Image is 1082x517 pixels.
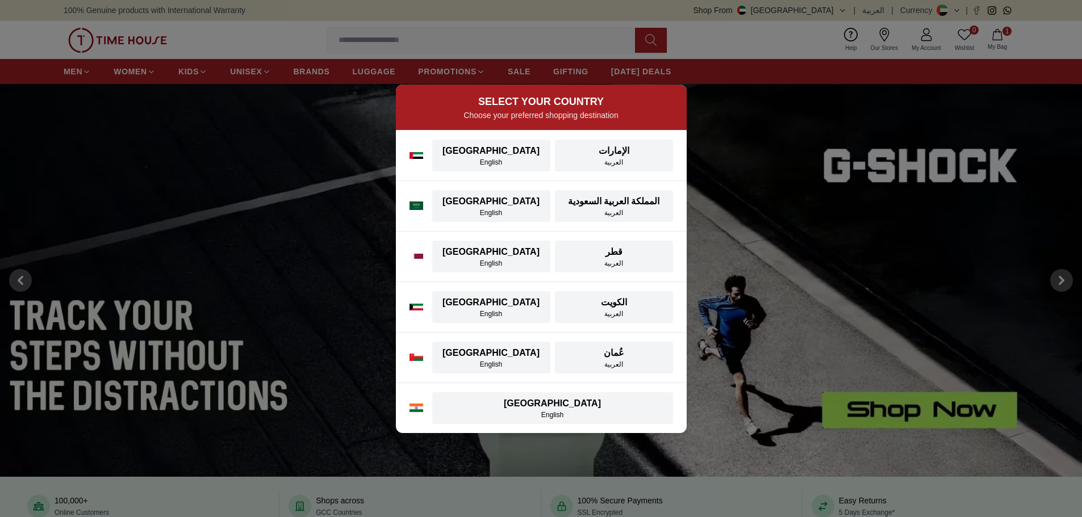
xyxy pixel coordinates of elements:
[555,241,673,272] button: قطرالعربية
[432,342,550,373] button: [GEOGRAPHIC_DATA]English
[432,140,550,171] button: [GEOGRAPHIC_DATA]English
[410,254,423,259] img: Qatar flag
[439,346,544,360] div: [GEOGRAPHIC_DATA]
[562,245,666,259] div: قطر
[410,354,423,361] img: Oman flag
[562,309,666,318] div: العربية
[439,195,544,208] div: [GEOGRAPHIC_DATA]
[432,392,673,424] button: [GEOGRAPHIC_DATA]English
[439,144,544,158] div: [GEOGRAPHIC_DATA]
[555,291,673,323] button: الكويتالعربية
[439,397,666,410] div: [GEOGRAPHIC_DATA]
[410,304,423,310] img: Kuwait flag
[439,208,544,217] div: English
[439,158,544,167] div: English
[562,296,666,309] div: الكويت
[410,94,673,110] h2: SELECT YOUR COUNTRY
[410,201,423,211] img: Saudi Arabia flag
[439,410,666,419] div: English
[410,152,423,159] img: UAE flag
[562,208,666,217] div: العربية
[439,309,544,318] div: English
[555,190,673,222] button: المملكة العربية السعوديةالعربية
[562,158,666,167] div: العربية
[410,110,673,121] p: Choose your preferred shopping destination
[439,296,544,309] div: [GEOGRAPHIC_DATA]
[555,140,673,171] button: الإماراتالعربية
[562,195,666,208] div: المملكة العربية السعودية
[555,342,673,373] button: عُمانالعربية
[562,346,666,360] div: عُمان
[562,144,666,158] div: الإمارات
[432,291,550,323] button: [GEOGRAPHIC_DATA]English
[432,190,550,222] button: [GEOGRAPHIC_DATA]English
[410,403,423,413] img: India flag
[439,245,544,259] div: [GEOGRAPHIC_DATA]
[439,360,544,369] div: English
[562,259,666,268] div: العربية
[562,360,666,369] div: العربية
[439,259,544,268] div: English
[432,241,550,272] button: [GEOGRAPHIC_DATA]English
